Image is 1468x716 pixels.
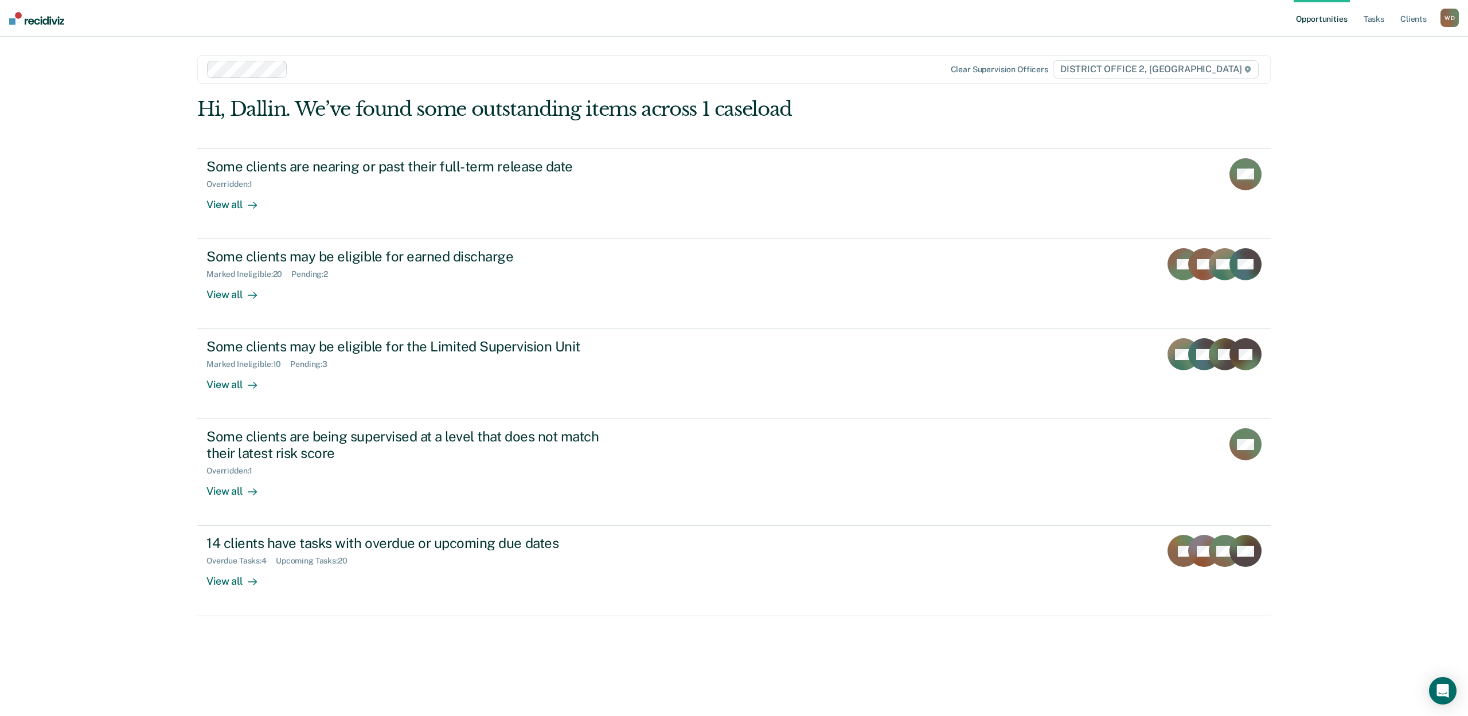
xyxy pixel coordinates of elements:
[197,419,1271,526] a: Some clients are being supervised at a level that does not match their latest risk scoreOverridde...
[197,526,1271,616] a: 14 clients have tasks with overdue or upcoming due datesOverdue Tasks:4Upcoming Tasks:20View all
[951,65,1048,75] div: Clear supervision officers
[206,189,271,211] div: View all
[1053,60,1259,79] span: DISTRICT OFFICE 2, [GEOGRAPHIC_DATA]
[206,359,290,369] div: Marked Ineligible : 10
[206,535,609,551] div: 14 clients have tasks with overdue or upcoming due dates
[206,158,609,175] div: Some clients are nearing or past their full-term release date
[206,428,609,461] div: Some clients are being supervised at a level that does not match their latest risk score
[206,338,609,355] div: Some clients may be eligible for the Limited Supervision Unit
[197,329,1271,419] a: Some clients may be eligible for the Limited Supervision UnitMarked Ineligible:10Pending:3View all
[1440,9,1459,27] button: WD
[197,148,1271,239] a: Some clients are nearing or past their full-term release dateOverridden:1View all
[197,239,1271,329] a: Some clients may be eligible for earned dischargeMarked Ineligible:20Pending:2View all
[206,556,276,566] div: Overdue Tasks : 4
[206,179,261,189] div: Overridden : 1
[290,359,337,369] div: Pending : 3
[206,466,261,476] div: Overridden : 1
[197,97,1056,121] div: Hi, Dallin. We’ve found some outstanding items across 1 caseload
[9,12,64,25] img: Recidiviz
[206,269,291,279] div: Marked Ineligible : 20
[276,556,357,566] div: Upcoming Tasks : 20
[291,269,337,279] div: Pending : 2
[1440,9,1459,27] div: W D
[206,279,271,302] div: View all
[206,566,271,588] div: View all
[206,369,271,392] div: View all
[206,248,609,265] div: Some clients may be eligible for earned discharge
[206,476,271,498] div: View all
[1429,677,1457,705] div: Open Intercom Messenger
